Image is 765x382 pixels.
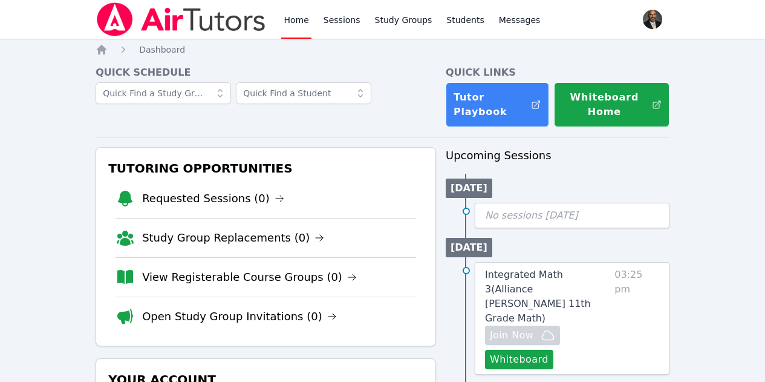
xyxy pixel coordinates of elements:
a: Dashboard [139,44,185,56]
input: Quick Find a Student [236,82,371,104]
button: Whiteboard [485,350,553,369]
span: No sessions [DATE] [485,209,578,221]
button: Join Now [485,326,560,345]
h4: Quick Links [446,65,669,80]
span: Messages [499,14,541,26]
h3: Tutoring Opportunities [106,157,426,179]
a: Requested Sessions (0) [142,190,284,207]
li: [DATE] [446,179,492,198]
span: Dashboard [139,45,185,54]
nav: Breadcrumb [96,44,669,56]
h4: Quick Schedule [96,65,436,80]
span: Join Now [490,328,533,343]
input: Quick Find a Study Group [96,82,231,104]
button: Whiteboard Home [554,82,669,127]
img: Air Tutors [96,2,267,36]
a: Study Group Replacements (0) [142,229,324,246]
span: Integrated Math 3 ( Alliance [PERSON_NAME] 11th Grade Math ) [485,269,591,324]
a: Tutor Playbook [446,82,549,127]
a: Open Study Group Invitations (0) [142,308,337,325]
h3: Upcoming Sessions [446,147,669,164]
a: View Registerable Course Groups (0) [142,269,357,286]
a: Integrated Math 3(Alliance [PERSON_NAME] 11th Grade Math) [485,268,610,326]
li: [DATE] [446,238,492,257]
span: 03:25 pm [614,268,659,369]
